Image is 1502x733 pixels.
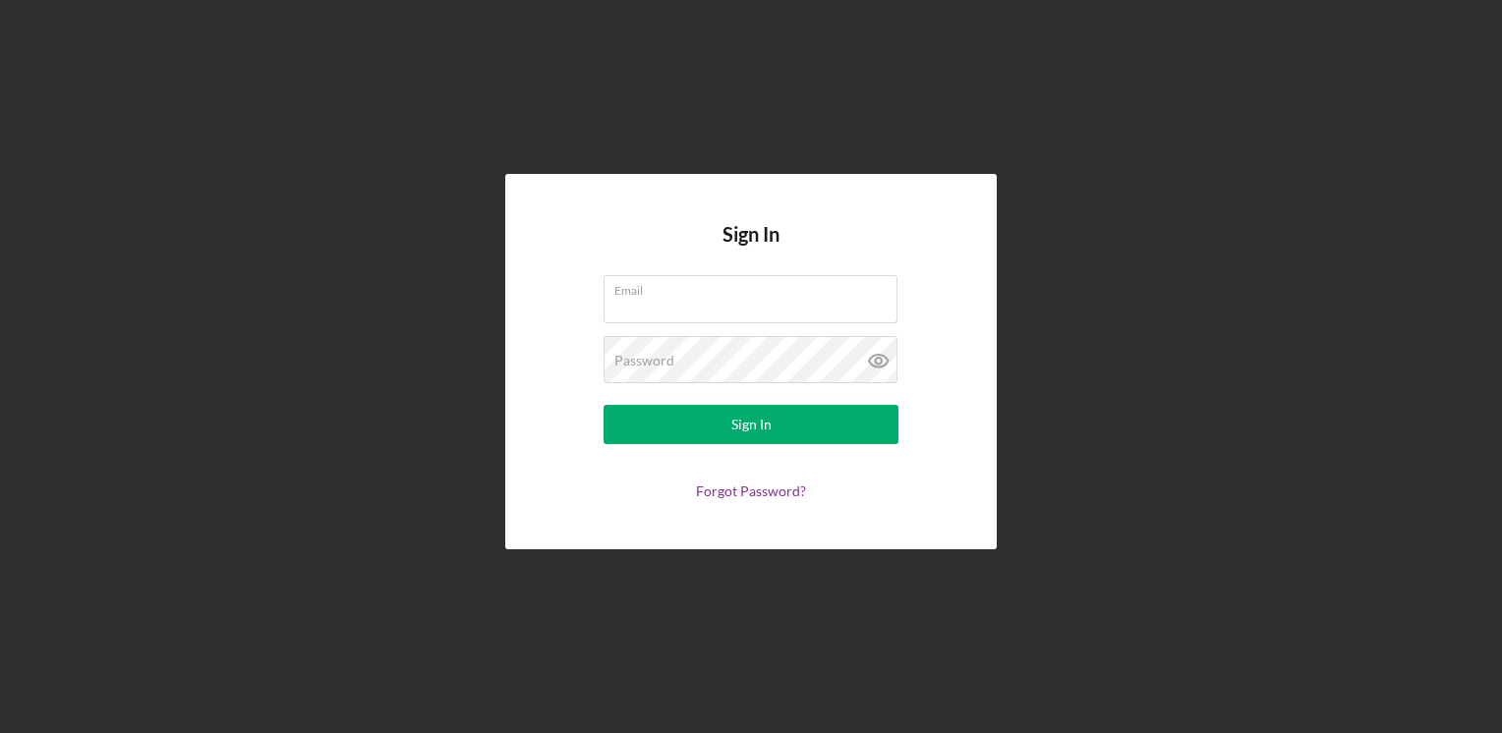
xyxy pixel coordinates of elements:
[604,405,898,444] button: Sign In
[696,482,806,499] a: Forgot Password?
[722,223,780,275] h4: Sign In
[614,276,897,298] label: Email
[614,353,674,368] label: Password
[731,405,772,444] div: Sign In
